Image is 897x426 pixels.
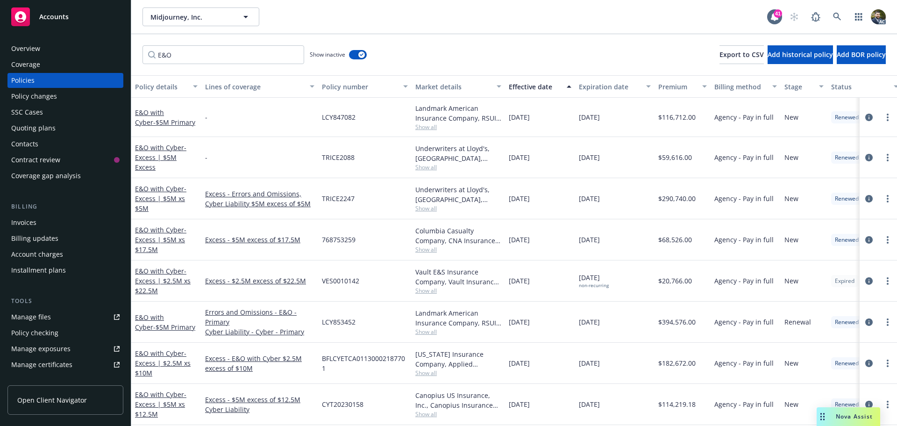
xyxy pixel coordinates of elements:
a: Switch app [849,7,868,26]
button: Expiration date [575,75,655,98]
a: more [882,112,893,123]
div: Expiration date [579,82,641,92]
span: Renewed [835,359,859,368]
a: Excess - $2.5M excess of $22.5M [205,276,314,286]
div: Coverage [11,57,40,72]
span: [DATE] [579,399,600,409]
span: [DATE] [579,152,600,162]
span: [DATE] [509,152,530,162]
span: $182,672.00 [658,358,696,368]
div: Policies [11,73,35,88]
span: Show all [415,163,501,171]
a: Billing updates [7,231,123,246]
a: circleInformation [863,399,875,410]
span: Agency - Pay in full [714,276,774,286]
a: Coverage gap analysis [7,168,123,183]
span: - Excess | $5M xs $17.5M [135,225,186,254]
a: more [882,317,893,328]
span: New [784,194,798,203]
a: Policies [7,73,123,88]
div: Canopius US Insurance, Inc., Canopius Insurance Services, CRC Group [415,390,501,410]
span: [DATE] [509,317,530,327]
span: Export to CSV [719,50,764,59]
span: Show all [415,410,501,418]
span: New [784,112,798,122]
a: circleInformation [863,152,875,163]
span: CYT20230158 [322,399,363,409]
div: Tools [7,296,123,306]
button: Add BOR policy [837,45,886,64]
span: - Excess | $2.5M xs $10M [135,349,191,377]
span: - Excess | $5M xs $12.5M [135,390,186,419]
div: Market details [415,82,491,92]
span: Midjourney, Inc. [150,12,231,22]
a: Excess - Errors and Omissions, Cyber Liability $5M excess of $5M [205,189,314,209]
span: Agency - Pay in full [714,317,774,327]
span: New [784,276,798,286]
div: [US_STATE] Insurance Company, Applied Underwriters, CRC Group [415,349,501,369]
span: Renewed [835,113,859,122]
div: Vault E&S Insurance Company, Vault Insurance Group, CRC Group [415,267,501,287]
span: Add historical policy [768,50,833,59]
button: Midjourney, Inc. [142,7,259,26]
a: Cyber Liability - Cyber - Primary [205,327,314,337]
div: Status [831,82,888,92]
div: Billing updates [11,231,58,246]
div: Underwriters at Lloyd's, [GEOGRAPHIC_DATA], [PERSON_NAME] of London, CRC Group [415,185,501,204]
span: New [784,152,798,162]
div: Stage [784,82,813,92]
div: Underwriters at Lloyd's, [GEOGRAPHIC_DATA], [PERSON_NAME] of London, CRC Group [415,144,501,163]
span: Show all [415,328,501,336]
span: Agency - Pay in full [714,358,774,368]
span: Show all [415,123,501,131]
a: SSC Cases [7,105,123,120]
a: Installment plans [7,263,123,278]
a: more [882,358,893,369]
span: - Excess | $5M xs $5M [135,184,186,213]
div: Policy details [135,82,187,92]
a: E&O with Cyber [135,349,191,377]
span: [DATE] [579,273,609,289]
button: Nova Assist [817,407,880,426]
button: Premium [655,75,711,98]
a: E&O with Cyber [135,267,191,295]
span: New [784,358,798,368]
a: Excess - E&O with Cyber $2.5M excess of $10M [205,354,314,373]
span: - Excess | $2.5M xs $22.5M [135,267,191,295]
span: Agency - Pay in full [714,112,774,122]
a: Account charges [7,247,123,262]
span: 768753259 [322,235,356,245]
span: Show all [415,204,501,212]
span: TRICE2247 [322,194,355,203]
span: Nova Assist [836,412,873,420]
div: Overview [11,41,40,56]
button: Lines of coverage [201,75,318,98]
span: [DATE] [509,235,530,245]
span: [DATE] [509,276,530,286]
div: Premium [658,82,697,92]
a: Overview [7,41,123,56]
a: circleInformation [863,317,875,328]
a: E&O with Cyber [135,225,186,254]
span: TRICE2088 [322,152,355,162]
span: Show inactive [310,51,345,58]
a: E&O with Cyber [135,184,186,213]
button: Stage [781,75,827,98]
span: $116,712.00 [658,112,696,122]
button: Policy number [318,75,412,98]
span: $290,740.00 [658,194,696,203]
span: $394,576.00 [658,317,696,327]
button: Export to CSV [719,45,764,64]
div: Manage claims [11,373,58,388]
span: Renewal [784,317,811,327]
span: - $5M Primary [153,118,195,127]
a: more [882,152,893,163]
button: Effective date [505,75,575,98]
a: more [882,399,893,410]
span: BFLCYETCA01130002187701 [322,354,408,373]
span: Expired [835,277,854,285]
span: Agency - Pay in full [714,399,774,409]
span: $20,766.00 [658,276,692,286]
a: circleInformation [863,358,875,369]
div: Contacts [11,137,38,152]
